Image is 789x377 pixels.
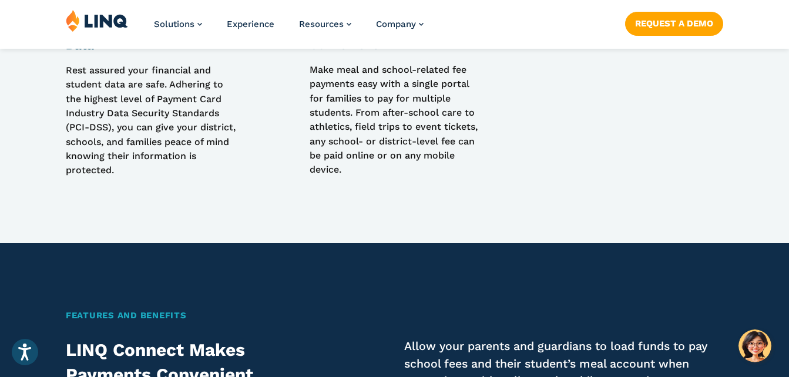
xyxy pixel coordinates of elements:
a: Request a Demo [625,12,723,35]
a: Company [376,19,424,29]
a: Solutions [154,19,202,29]
a: Resources [299,19,351,29]
nav: Button Navigation [625,9,723,35]
nav: Primary Navigation [154,9,424,48]
img: LINQ | K‑12 Software [66,9,128,32]
span: Resources [299,19,344,29]
p: Make meal and school-related fee payments easy with a single portal for families to pay for multi... [310,63,479,178]
h2: Features and Benefits [66,309,723,322]
a: Experience [227,19,274,29]
button: Hello, have a question? Let’s chat. [738,329,771,362]
span: Solutions [154,19,194,29]
span: Company [376,19,416,29]
p: Rest assured your financial and student data are safe. Adhering to the highest level of Payment C... [66,63,236,178]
